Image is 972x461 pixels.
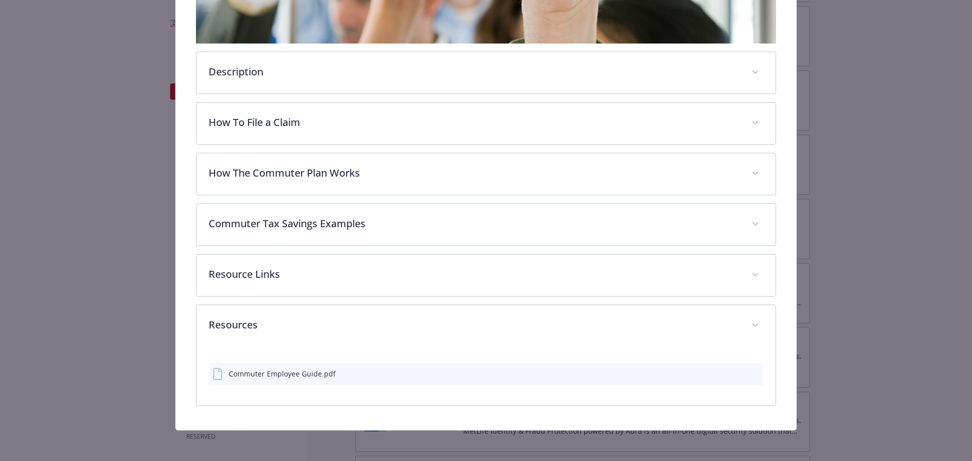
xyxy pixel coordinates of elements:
div: Resources [196,347,776,405]
p: How The Commuter Plan Works [209,165,740,181]
p: Resource Links [209,267,740,282]
div: How The Commuter Plan Works [196,153,776,195]
p: Commuter Tax Savings Examples [209,216,740,231]
div: How To File a Claim [196,103,776,144]
div: Commuter Tax Savings Examples [196,204,776,245]
div: Resource Links [196,255,776,296]
div: Commuter Employee Guide.pdf [229,368,336,379]
button: preview file [750,368,759,379]
div: Description [196,52,776,94]
p: Resources [209,317,740,332]
div: Resources [196,305,776,347]
p: How To File a Claim [209,115,740,130]
button: download file [734,368,742,379]
p: Description [209,64,740,79]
